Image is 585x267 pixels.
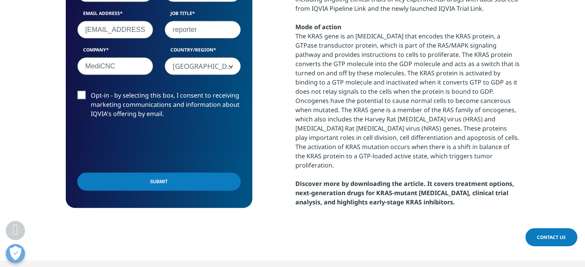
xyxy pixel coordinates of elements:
button: 개방형 기본 설정 [6,244,25,263]
strong: Mode of action [295,23,341,31]
label: Job Title [165,10,241,21]
strong: Discover more by downloading the article. It covers treatment options, next-generation drugs for ... [295,179,514,206]
span: Contact Us [537,234,566,240]
a: Contact Us [525,228,577,246]
span: South Korea [165,58,240,75]
label: Country/Region [165,46,241,57]
input: Submit [77,172,241,191]
label: Opt-in - by selecting this box, I consent to receiving marketing communications and information a... [77,91,241,123]
label: Email Address [77,10,153,21]
span: South Korea [165,57,241,75]
label: Company [77,46,153,57]
iframe: reCAPTCHA [77,131,194,161]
